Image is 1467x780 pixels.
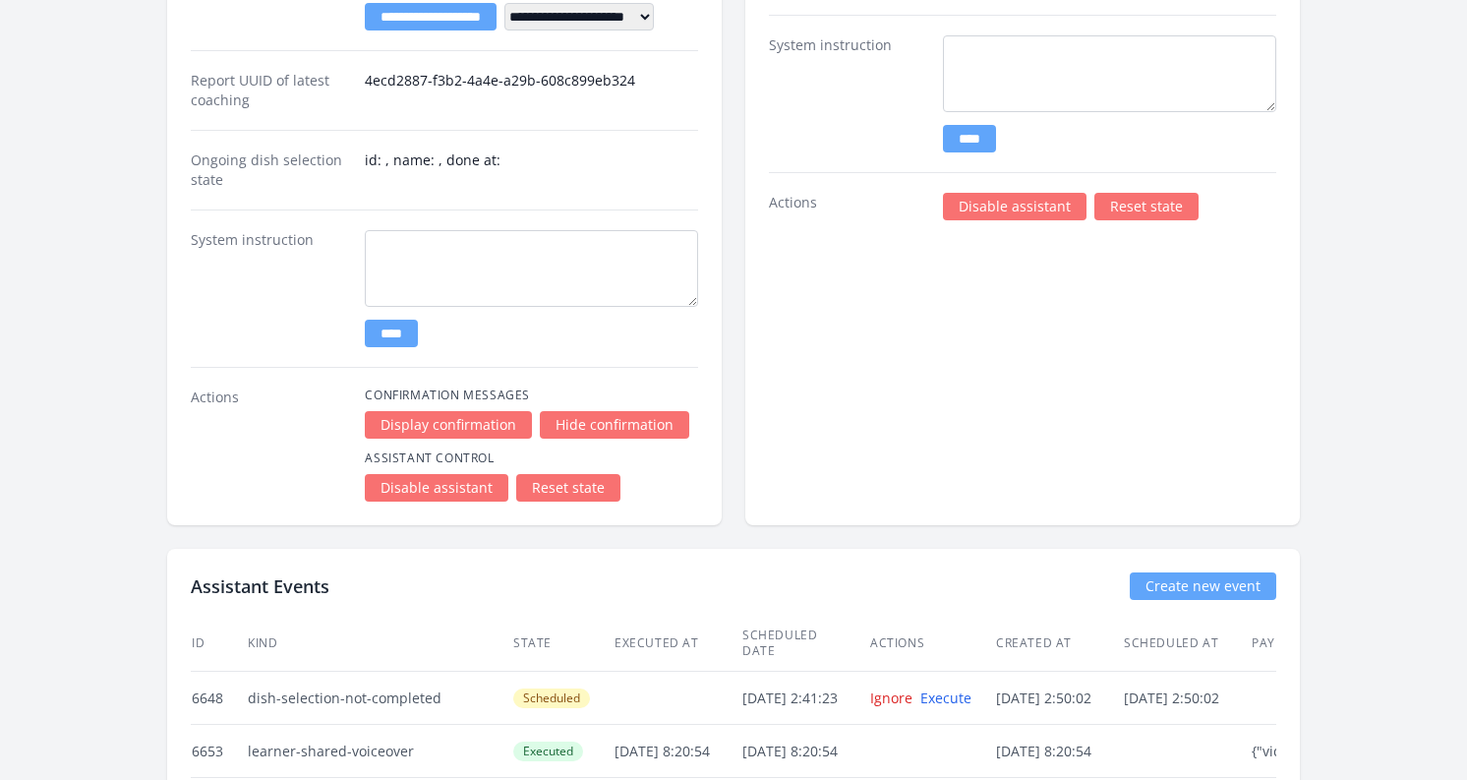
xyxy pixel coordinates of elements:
[769,35,927,152] dt: System instruction
[614,616,741,672] th: Executed at
[247,672,512,725] td: dish-selection-not-completed
[741,725,869,778] td: [DATE] 8:20:54
[870,689,912,707] a: Ignore
[920,689,971,707] a: Execute
[365,150,698,190] dd: id: , name: , done at:
[365,71,698,110] dd: 4ecd2887-f3b2-4a4e-a29b-608c899eb324
[1123,616,1251,672] th: Scheduled at
[191,230,349,347] dt: System instruction
[513,742,583,761] span: Executed
[365,474,508,502] a: Disable assistant
[741,672,869,725] td: [DATE] 2:41:23
[540,411,689,439] a: Hide confirmation
[943,193,1086,220] a: Disable assistant
[1123,672,1251,725] td: [DATE] 2:50:02
[513,689,590,708] span: Scheduled
[191,71,349,110] dt: Report UUID of latest coaching
[995,725,1123,778] td: [DATE] 8:20:54
[614,725,741,778] td: [DATE] 8:20:54
[191,150,349,190] dt: Ongoing dish selection state
[191,616,247,672] th: ID
[247,725,512,778] td: learner-shared-voiceover
[995,672,1123,725] td: [DATE] 2:50:02
[1130,572,1276,600] a: Create new event
[869,616,995,672] th: Actions
[191,672,247,725] td: 6648
[365,450,698,466] h4: Assistant Control
[1094,193,1199,220] a: Reset state
[191,388,349,502] dt: Actions
[191,572,329,600] h2: Assistant Events
[995,616,1123,672] th: Created at
[191,725,247,778] td: 6653
[741,616,869,672] th: Scheduled date
[516,474,620,502] a: Reset state
[365,411,532,439] a: Display confirmation
[512,616,614,672] th: State
[365,388,698,403] h4: Confirmation Messages
[769,193,927,220] dt: Actions
[247,616,512,672] th: Kind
